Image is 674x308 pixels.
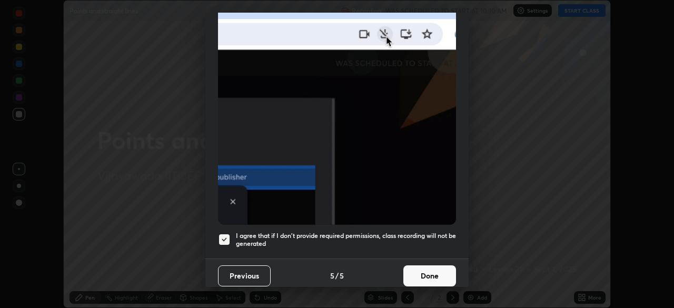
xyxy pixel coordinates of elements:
[335,270,339,281] h4: /
[236,232,456,248] h5: I agree that if I don't provide required permissions, class recording will not be generated
[340,270,344,281] h4: 5
[218,265,271,286] button: Previous
[403,265,456,286] button: Done
[330,270,334,281] h4: 5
